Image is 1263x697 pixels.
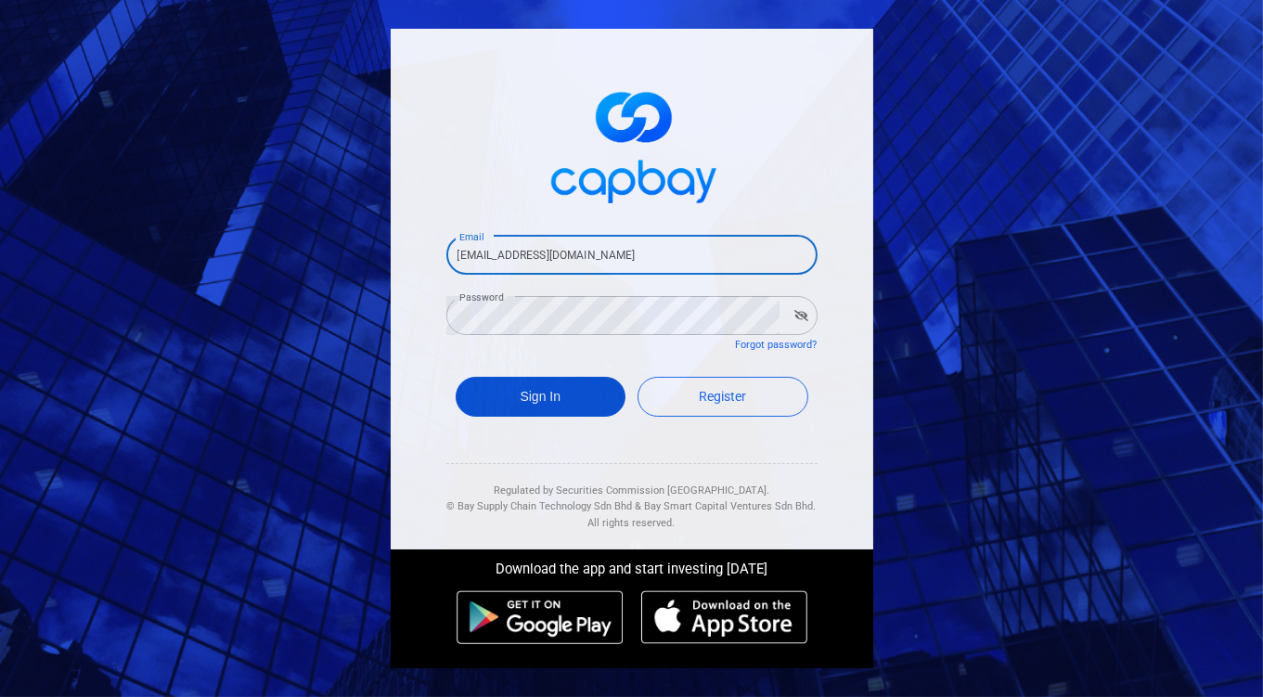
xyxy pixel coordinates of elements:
[446,464,818,532] div: Regulated by Securities Commission [GEOGRAPHIC_DATA]. & All rights reserved.
[457,590,624,644] img: android
[459,230,483,244] label: Email
[377,549,887,581] div: Download the app and start investing [DATE]
[736,339,818,351] a: Forgot password?
[645,500,817,512] span: Bay Smart Capital Ventures Sdn Bhd.
[456,377,626,417] button: Sign In
[459,290,504,304] label: Password
[638,377,808,417] a: Register
[699,389,746,404] span: Register
[641,590,806,644] img: ios
[539,75,725,213] img: logo
[447,500,633,512] span: © Bay Supply Chain Technology Sdn Bhd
